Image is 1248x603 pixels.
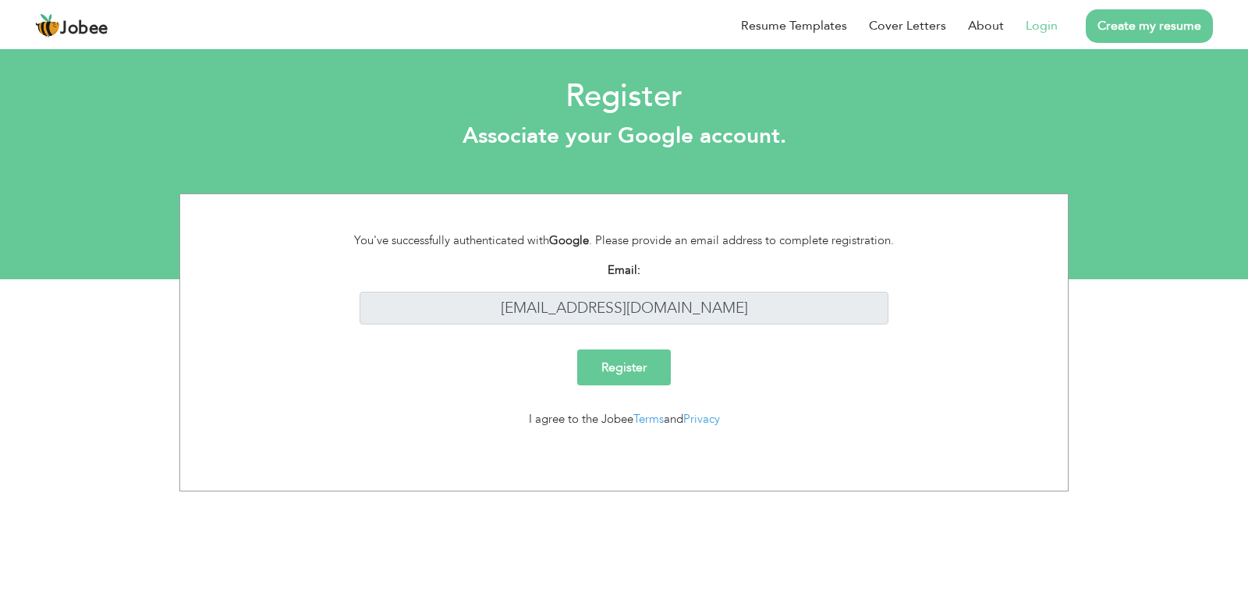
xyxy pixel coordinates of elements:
span: Jobee [60,20,108,37]
img: jobee.io [35,13,60,38]
h2: Register [12,76,1236,117]
input: Register [577,349,671,385]
a: Resume Templates [741,16,847,35]
a: Create my resume [1086,9,1213,43]
a: Privacy [683,411,720,427]
a: Cover Letters [869,16,946,35]
div: You've successfully authenticated with . Please provide an email address to complete registration. [336,232,913,250]
a: Terms [633,411,664,427]
a: About [968,16,1004,35]
a: Login [1026,16,1058,35]
a: Jobee [35,13,108,38]
strong: Google [549,232,589,248]
div: I agree to the Jobee and [336,410,913,428]
strong: Email: [608,262,640,278]
h3: Associate your Google account. [12,123,1236,150]
input: Enter your email address [360,292,889,325]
